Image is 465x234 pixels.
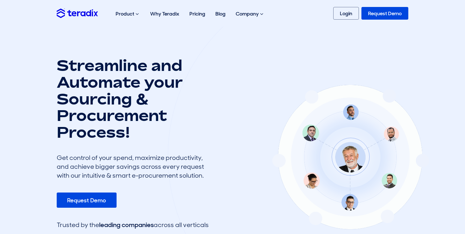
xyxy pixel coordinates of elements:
a: Pricing [184,4,210,24]
a: Request Demo [57,193,117,208]
div: Company [231,4,270,24]
span: leading companies [99,221,154,229]
a: Blog [210,4,231,24]
img: Teradix logo [57,9,98,18]
a: Why Teradix [145,4,184,24]
a: Request Demo [361,7,408,20]
div: Product [111,4,145,24]
div: Get control of your spend, maximize productivity, and achieve bigger savings across every request... [57,153,209,180]
div: Trusted by the across all verticals [57,220,209,229]
a: Login [333,7,359,20]
h1: Streamline and Automate your Sourcing & Procurement Process! [57,57,209,141]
